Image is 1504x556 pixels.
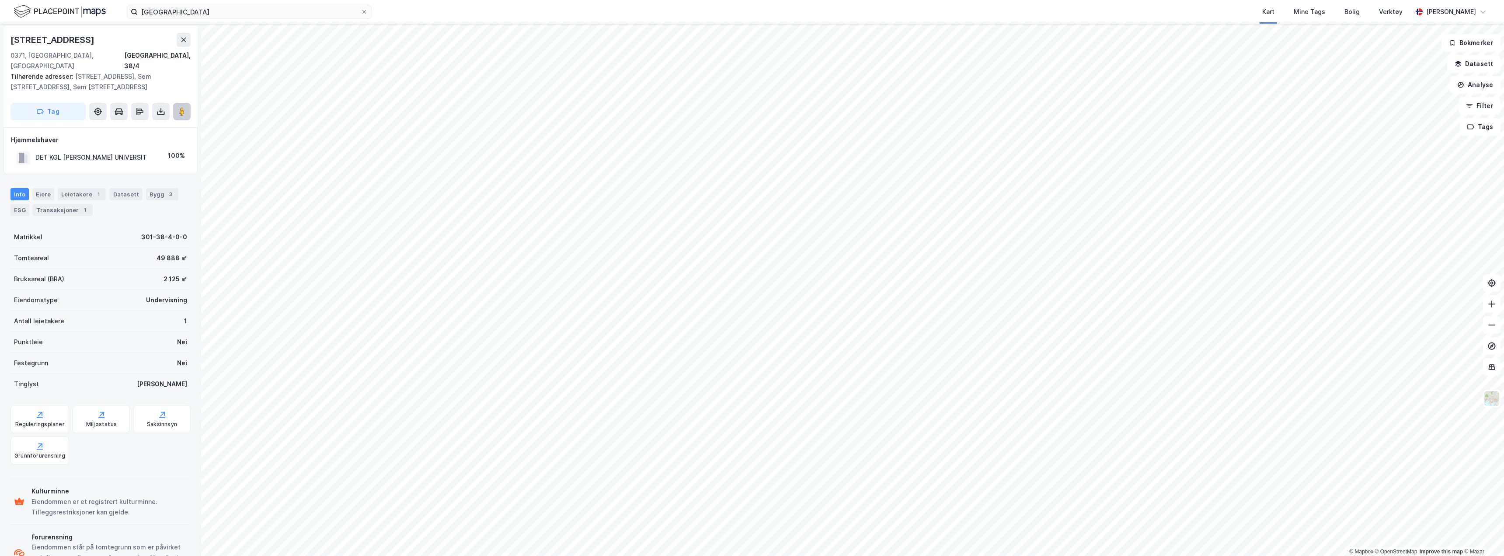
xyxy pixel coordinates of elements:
[10,188,29,200] div: Info
[1441,34,1501,52] button: Bokmerker
[14,4,106,19] img: logo.f888ab2527a4732fd821a326f86c7f29.svg
[14,358,48,368] div: Festegrunn
[94,190,103,199] div: 1
[1375,549,1417,555] a: OpenStreetMap
[1460,118,1501,136] button: Tags
[1483,390,1500,407] img: Z
[1262,7,1274,17] div: Kart
[14,379,39,389] div: Tinglyst
[184,316,187,326] div: 1
[141,232,187,242] div: 301-38-4-0-0
[166,190,175,199] div: 3
[124,50,191,71] div: [GEOGRAPHIC_DATA], 38/4
[1447,55,1501,73] button: Datasett
[146,295,187,305] div: Undervisning
[14,274,64,284] div: Bruksareal (BRA)
[58,188,106,200] div: Leietakere
[15,421,65,428] div: Reguleringsplaner
[146,188,178,200] div: Bygg
[1379,7,1403,17] div: Verktøy
[1349,549,1373,555] a: Mapbox
[1344,7,1360,17] div: Bolig
[1294,7,1325,17] div: Mine Tags
[164,274,187,284] div: 2 125 ㎡
[110,188,143,200] div: Datasett
[14,337,43,347] div: Punktleie
[14,452,65,459] div: Grunnforurensning
[1450,76,1501,94] button: Analyse
[177,337,187,347] div: Nei
[31,497,187,518] div: Eiendommen er et registrert kulturminne. Tilleggsrestriksjoner kan gjelde.
[31,486,187,497] div: Kulturminne
[177,358,187,368] div: Nei
[1420,549,1463,555] a: Improve this map
[10,71,184,92] div: [STREET_ADDRESS], Sem [STREET_ADDRESS], Sem [STREET_ADDRESS]
[1459,97,1501,115] button: Filter
[1460,514,1504,556] iframe: Chat Widget
[35,152,147,163] div: DET KGL [PERSON_NAME] UNIVERSIT
[11,135,190,145] div: Hjemmelshaver
[10,103,86,120] button: Tag
[80,206,89,214] div: 1
[1426,7,1476,17] div: [PERSON_NAME]
[138,5,361,18] input: Søk på adresse, matrikkel, gårdeiere, leietakere eller personer
[137,379,187,389] div: [PERSON_NAME]
[157,253,187,263] div: 49 888 ㎡
[10,33,96,47] div: [STREET_ADDRESS]
[10,73,75,80] span: Tilhørende adresser:
[10,204,29,216] div: ESG
[10,50,124,71] div: 0371, [GEOGRAPHIC_DATA], [GEOGRAPHIC_DATA]
[14,295,58,305] div: Eiendomstype
[168,150,185,161] div: 100%
[14,232,42,242] div: Matrikkel
[31,532,187,542] div: Forurensning
[1460,514,1504,556] div: Kontrollprogram for chat
[32,188,54,200] div: Eiere
[14,253,49,263] div: Tomteareal
[14,316,64,326] div: Antall leietakere
[86,421,117,428] div: Miljøstatus
[147,421,177,428] div: Saksinnsyn
[33,204,93,216] div: Transaksjoner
